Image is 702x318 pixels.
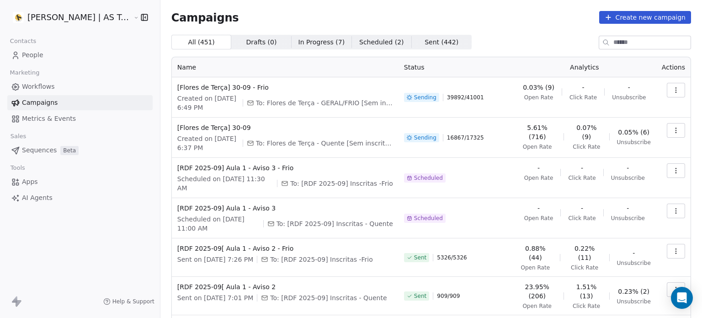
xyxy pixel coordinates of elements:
span: 1.51% (13) [571,282,601,301]
span: [Flores de Terça] 30-09 [177,123,393,132]
span: 0.23% (2) [618,287,649,296]
span: Sequences [22,146,57,155]
span: Click Rate [568,215,596,222]
span: People [22,50,43,60]
span: Open Rate [524,94,553,101]
a: Apps [7,174,153,189]
a: SequencesBeta [7,143,153,158]
span: Sending [414,94,436,101]
span: [Flores de Terça] 30-09 - Frio [177,83,393,92]
span: Click Rate [573,302,600,310]
span: Sending [414,134,436,141]
span: Sent on [DATE] 7:01 PM [177,293,253,302]
a: Campaigns [7,95,153,110]
span: Scheduled on [DATE] 11:00 AM [177,215,260,233]
span: - [582,83,585,92]
span: To: [RDF 2025-09] Inscritas -Frio [270,255,373,264]
span: Sent ( 442 ) [425,38,458,47]
span: 16867 / 17325 [447,134,484,141]
span: 0.05% (6) [618,128,649,137]
a: Metrics & Events [7,111,153,126]
a: Help & Support [103,298,154,305]
span: - [627,204,629,213]
span: 0.88% (44) [518,244,553,262]
span: Help & Support [112,298,154,305]
span: [RDF 2025-09] Aula 1 - Aviso 3 - Frio [177,163,393,172]
span: - [628,83,630,92]
span: 5326 / 5326 [437,254,467,261]
span: - [633,248,635,258]
span: 5.61% (716) [518,123,556,141]
span: 39892 / 41001 [447,94,484,101]
span: AI Agents [22,193,53,203]
span: 909 / 909 [437,292,460,300]
button: [PERSON_NAME] | AS Treinamentos [11,10,127,25]
span: Click Rate [569,94,597,101]
span: Click Rate [571,264,598,271]
span: To: [RDF 2025-09] Inscritas - Quente [270,293,387,302]
span: Unsubscribe [617,259,651,267]
th: Status [399,57,513,77]
span: Contacts [6,34,40,48]
span: Created on [DATE] 6:49 PM [177,94,239,112]
span: Scheduled on [DATE] 11:30 AM [177,174,273,193]
span: Scheduled [414,174,443,182]
span: - [581,204,583,213]
span: Open Rate [523,143,552,151]
span: - [627,163,629,172]
a: People [7,48,153,63]
span: [RDF 2025-09[ Aula 1 - Aviso 2 [177,282,393,291]
button: Create new campaign [599,11,691,24]
span: Beta [60,146,79,155]
span: [RDF 2025-09] Aula 1 - Aviso 3 [177,204,393,213]
span: Sent [414,254,426,261]
span: To: [RDF 2025-09] Inscritas - Quente [277,219,393,228]
span: [RDF 2025-09[ Aula 1 - Aviso 2 - Frio [177,244,393,253]
span: Click Rate [573,143,600,151]
span: Scheduled [414,215,443,222]
span: Scheduled ( 2 ) [359,38,404,47]
span: 0.07% (9) [571,123,601,141]
span: Sales [6,129,30,143]
span: Sent [414,292,426,300]
span: Unsubscribe [612,94,646,101]
span: To: [RDF 2025-09] Inscritas -Frio [290,179,393,188]
span: Campaigns [171,11,239,24]
span: Tools [6,161,29,175]
span: To: Flores de Terça - GERAL/FRIO [Sem inscritas] [256,98,393,108]
th: Name [172,57,399,77]
span: Created on [DATE] 6:37 PM [177,134,239,152]
span: Click Rate [568,174,596,182]
span: To: Flores de Terça - Quente [Sem inscritas] [256,139,393,148]
span: Apps [22,177,38,187]
span: [PERSON_NAME] | AS Treinamentos [27,11,131,23]
span: Open Rate [524,215,553,222]
th: Analytics [513,57,656,77]
span: Open Rate [524,174,553,182]
span: 0.22% (11) [568,244,602,262]
span: Open Rate [521,264,550,271]
span: Unsubscribe [617,139,651,146]
span: Sent on [DATE] 7:26 PM [177,255,253,264]
span: - [537,163,540,172]
img: Logo%202022%20quad.jpg [13,12,24,23]
a: Workflows [7,79,153,94]
th: Actions [656,57,691,77]
span: - [537,204,540,213]
span: Workflows [22,82,55,92]
span: Metrics & Events [22,114,76,124]
span: Marketing [6,66,43,80]
span: - [581,163,583,172]
a: AI Agents [7,190,153,205]
span: Open Rate [522,302,552,310]
span: Campaigns [22,98,58,108]
div: Open Intercom Messenger [671,287,693,309]
span: In Progress ( 7 ) [298,38,345,47]
span: Unsubscribe [617,298,651,305]
span: Unsubscribe [611,215,645,222]
span: Unsubscribe [611,174,645,182]
span: Drafts ( 0 ) [246,38,277,47]
span: 0.03% (9) [523,83,554,92]
span: 23.95% (206) [518,282,556,301]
